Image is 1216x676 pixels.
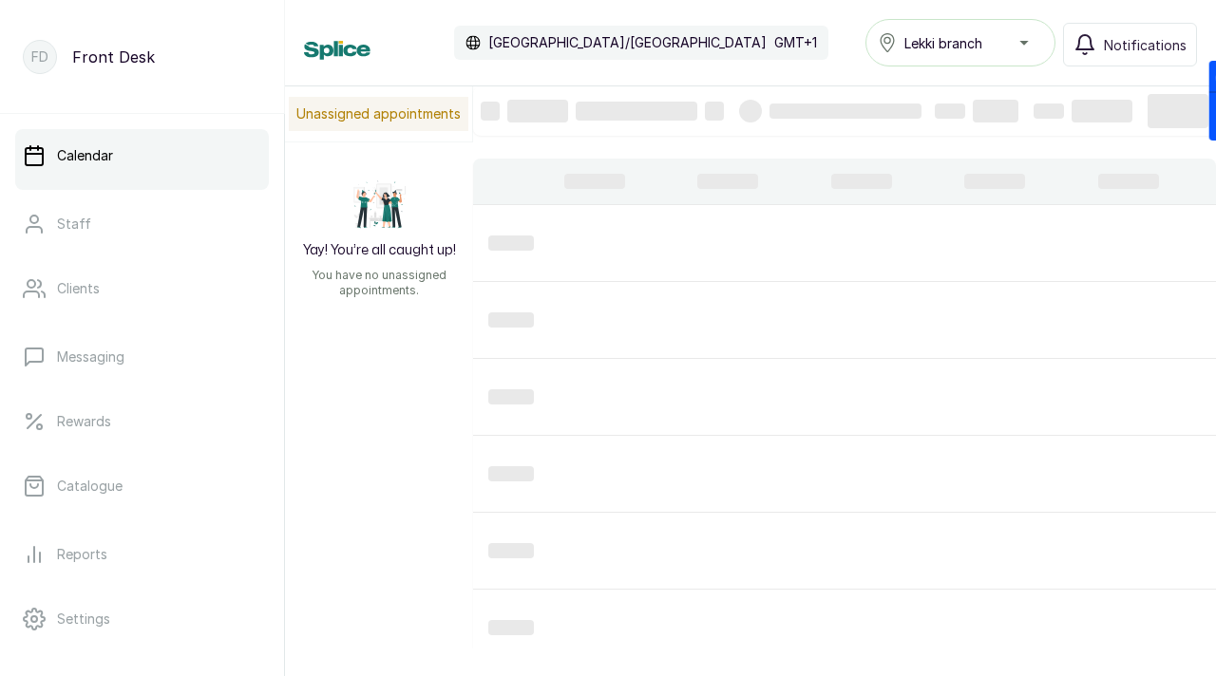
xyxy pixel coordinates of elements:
[15,592,269,646] a: Settings
[1104,35,1187,55] span: Notifications
[15,528,269,581] a: Reports
[57,347,124,366] p: Messaging
[774,33,817,52] p: GMT+1
[72,46,155,68] p: Front Desk
[15,197,269,251] a: Staff
[57,610,110,629] p: Settings
[15,129,269,182] a: Calendar
[57,477,123,496] p: Catalogue
[303,241,456,260] h2: Yay! You’re all caught up!
[15,262,269,315] a: Clients
[57,215,91,234] p: Staff
[865,19,1055,66] button: Lekki branch
[296,268,462,298] p: You have no unassigned appointments.
[15,395,269,448] a: Rewards
[15,460,269,513] a: Catalogue
[488,33,767,52] p: [GEOGRAPHIC_DATA]/[GEOGRAPHIC_DATA]
[57,279,100,298] p: Clients
[904,33,982,53] span: Lekki branch
[289,97,468,131] p: Unassigned appointments
[57,146,113,165] p: Calendar
[1063,23,1197,66] button: Notifications
[15,330,269,384] a: Messaging
[57,412,111,431] p: Rewards
[57,545,107,564] p: Reports
[31,47,48,66] p: FD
